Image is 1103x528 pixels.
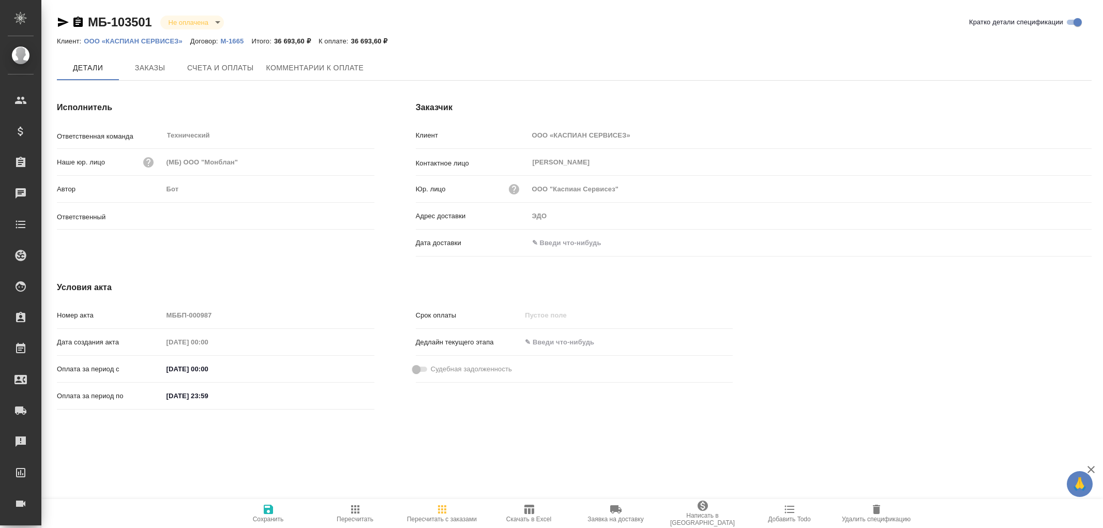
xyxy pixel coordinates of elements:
p: К оплате: [319,37,351,45]
span: 🙏 [1071,473,1089,495]
p: Адрес доставки [416,211,528,221]
button: 🙏 [1067,471,1093,497]
p: Номер акта [57,310,163,321]
span: Комментарии к оплате [266,62,364,74]
p: Дата доставки [416,238,528,248]
p: Ответственный [57,212,163,222]
p: 36 693,60 ₽ [274,37,319,45]
p: Договор: [190,37,221,45]
p: Клиент [416,130,528,141]
input: Пустое поле [528,128,1092,143]
p: Наше юр. лицо [57,157,105,168]
span: Детали [63,62,113,74]
input: Пустое поле [163,155,374,170]
div: Не оплачена [160,16,224,29]
button: Не оплачена [165,18,211,27]
p: 36 693,60 ₽ [351,37,396,45]
p: Дата создания акта [57,337,163,348]
p: Ответственная команда [57,131,163,142]
input: Пустое поле [528,182,1092,197]
p: ООО «КАСПИАН СЕРВИСЕЗ» [84,37,190,45]
span: Кратко детали спецификации [969,17,1063,27]
a: МБ-103501 [88,15,152,29]
span: Судебная задолженность [431,364,512,374]
p: Срок оплаты [416,310,522,321]
p: Оплата за период с [57,364,163,374]
p: Автор [57,184,163,194]
input: Пустое поле [163,335,253,350]
p: Оплата за период по [57,391,163,401]
p: Клиент: [57,37,84,45]
input: ✎ Введи что-нибудь [163,361,253,376]
button: Скопировать ссылку [72,16,84,28]
input: Пустое поле [521,308,612,323]
a: ООО «КАСПИАН СЕРВИСЕЗ» [84,36,190,45]
a: М-1665 [221,36,252,45]
p: Итого: [251,37,274,45]
h4: Исполнитель [57,101,374,114]
input: Пустое поле [528,208,1092,223]
input: Пустое поле [163,182,374,197]
p: Дедлайн текущего этапа [416,337,522,348]
button: Open [369,215,371,217]
input: ✎ Введи что-нибудь [528,235,619,250]
input: Пустое поле [163,308,374,323]
button: Скопировать ссылку для ЯМессенджера [57,16,69,28]
p: Контактное лицо [416,158,528,169]
h4: Заказчик [416,101,1092,114]
p: Юр. лицо [416,184,446,194]
h4: Условия акта [57,281,733,294]
p: М-1665 [221,37,252,45]
span: Счета и оплаты [187,62,254,74]
input: ✎ Введи что-нибудь [521,335,612,350]
input: ✎ Введи что-нибудь [163,388,253,403]
span: Заказы [125,62,175,74]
